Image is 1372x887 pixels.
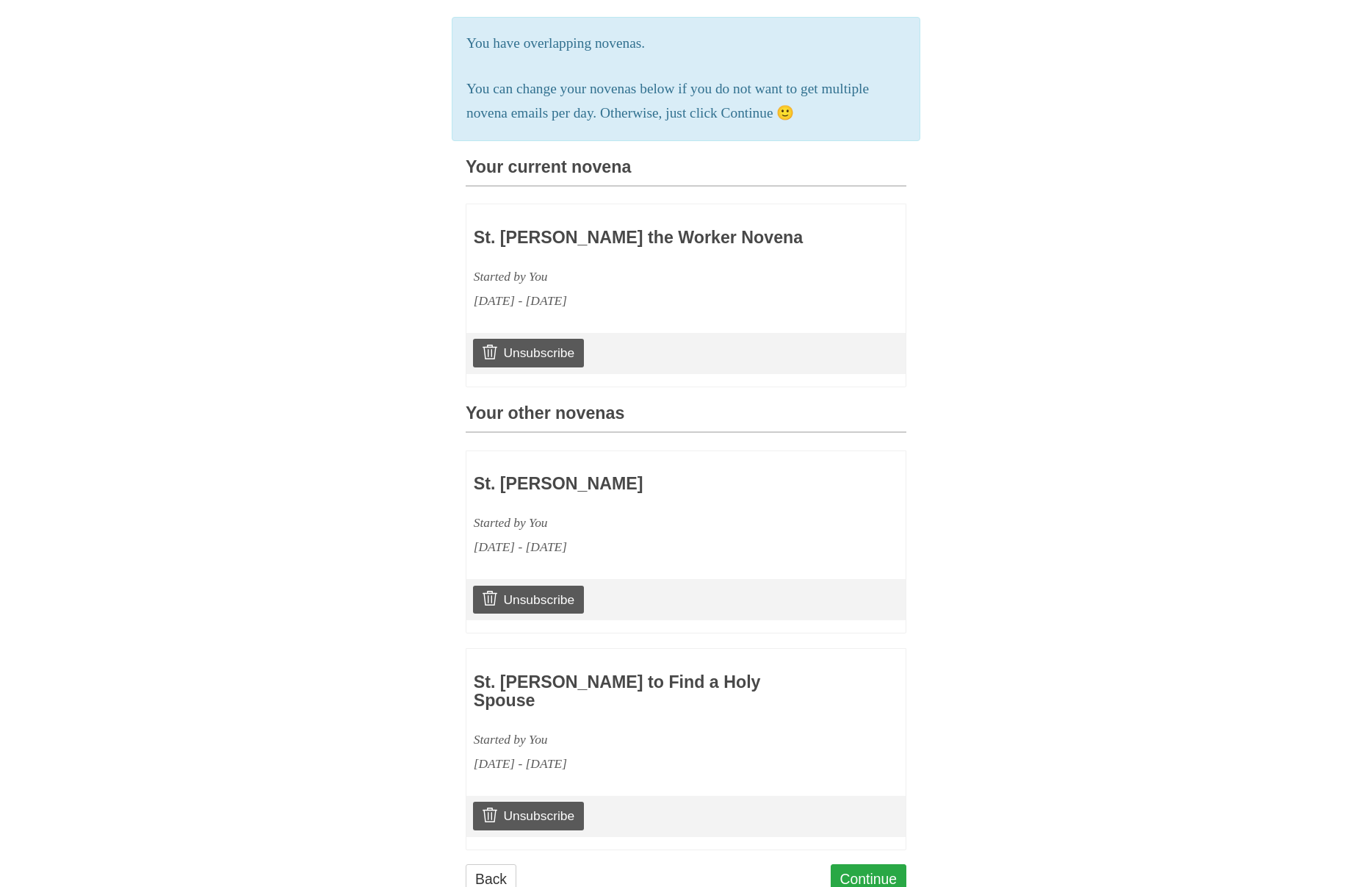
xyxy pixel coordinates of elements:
[473,802,584,830] a: Unsubscribe
[466,77,906,126] p: You can change your novenas below if you do not want to get multiple novena emails per day. Other...
[474,673,813,711] h3: St. [PERSON_NAME] to Find a Holy Spouse
[466,158,906,187] h3: Your current novena
[474,289,813,313] div: [DATE] - [DATE]
[474,535,813,559] div: [DATE] - [DATE]
[474,511,813,535] div: Started by You
[466,32,906,56] p: You have overlapping novenas.
[466,404,906,433] h3: Your other novenas
[473,586,584,614] a: Unsubscribe
[474,752,813,776] div: [DATE] - [DATE]
[474,728,813,752] div: Started by You
[473,339,584,367] a: Unsubscribe
[474,265,813,289] div: Started by You
[474,475,813,494] h3: St. [PERSON_NAME]
[474,229,813,248] h3: St. [PERSON_NAME] the Worker Novena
